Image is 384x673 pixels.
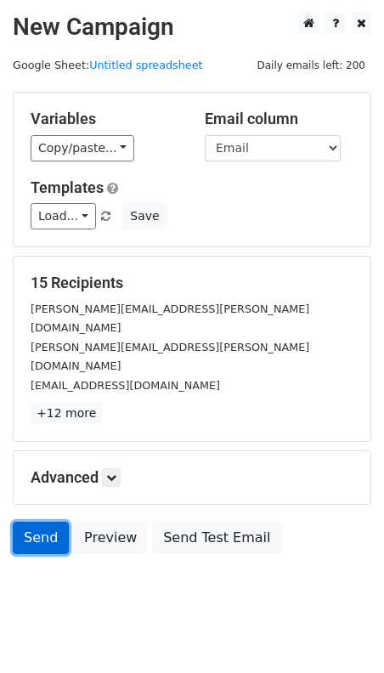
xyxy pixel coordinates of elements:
[73,522,148,554] a: Preview
[13,59,203,71] small: Google Sheet:
[299,591,384,673] iframe: Chat Widget
[31,468,353,487] h5: Advanced
[205,110,353,128] h5: Email column
[152,522,281,554] a: Send Test Email
[13,522,69,554] a: Send
[31,274,353,292] h5: 15 Recipients
[31,403,102,424] a: +12 more
[122,203,167,229] button: Save
[31,341,309,373] small: [PERSON_NAME][EMAIL_ADDRESS][PERSON_NAME][DOMAIN_NAME]
[251,59,371,71] a: Daily emails left: 200
[13,13,371,42] h2: New Campaign
[31,379,220,392] small: [EMAIL_ADDRESS][DOMAIN_NAME]
[31,203,96,229] a: Load...
[251,56,371,75] span: Daily emails left: 200
[31,303,309,335] small: [PERSON_NAME][EMAIL_ADDRESS][PERSON_NAME][DOMAIN_NAME]
[89,59,202,71] a: Untitled spreadsheet
[31,110,179,128] h5: Variables
[31,135,134,161] a: Copy/paste...
[31,178,104,196] a: Templates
